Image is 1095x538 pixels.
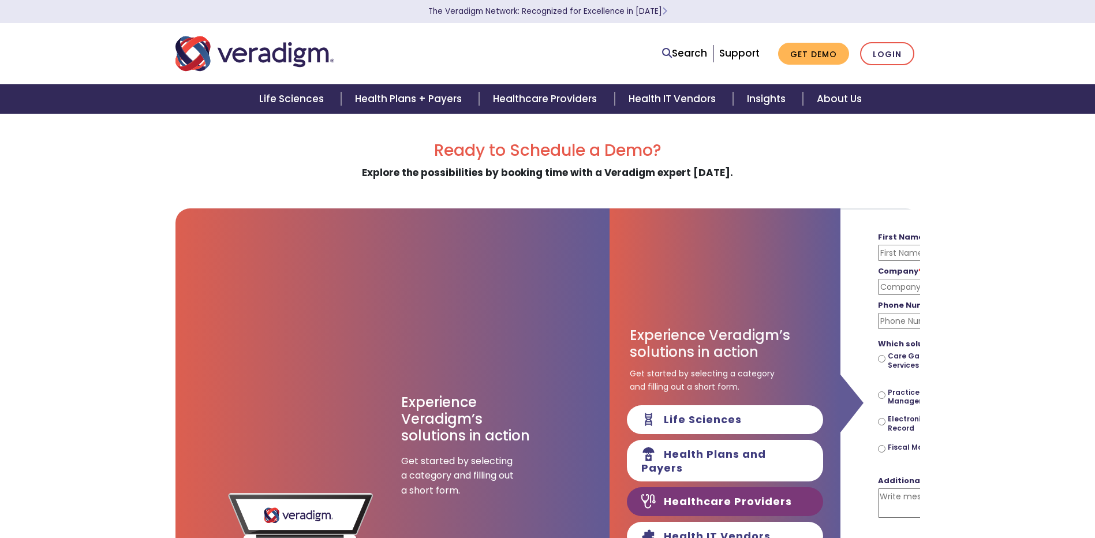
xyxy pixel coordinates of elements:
[479,84,614,114] a: Healthcare Providers
[175,35,334,73] img: Veradigm logo
[630,327,820,361] h3: Experience Veradigm’s solutions in action
[662,6,667,17] span: Learn More
[341,84,479,114] a: Health Plans + Payers
[803,84,876,114] a: About Us
[245,84,341,114] a: Life Sciences
[401,394,531,444] h3: Experience Veradigm’s solutions in action
[630,367,775,393] span: Get started by selecting a category and filling out a short form.
[778,43,849,65] a: Get Demo
[878,266,922,277] strong: Company
[878,475,1028,486] strong: Additional comments or questions
[362,166,733,180] strong: Explore the possibilities by booking time with a Veradigm expert [DATE].
[888,443,962,452] label: Fiscal Management
[401,454,517,498] span: Get started by selecting a category and filling out a short form.
[175,141,920,160] h2: Ready to Schedule a Demo?
[615,84,733,114] a: Health IT Vendors
[878,300,943,311] strong: Phone Number
[662,46,707,61] a: Search
[888,352,966,369] label: Care Gap Closure Services
[733,84,803,114] a: Insights
[860,42,914,66] a: Login
[719,46,760,60] a: Support
[888,388,966,406] label: Practice Management
[888,414,966,432] label: Electronic Health Record
[428,6,667,17] a: The Veradigm Network: Recognized for Excellence in [DATE]Learn More
[878,231,928,242] strong: First Name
